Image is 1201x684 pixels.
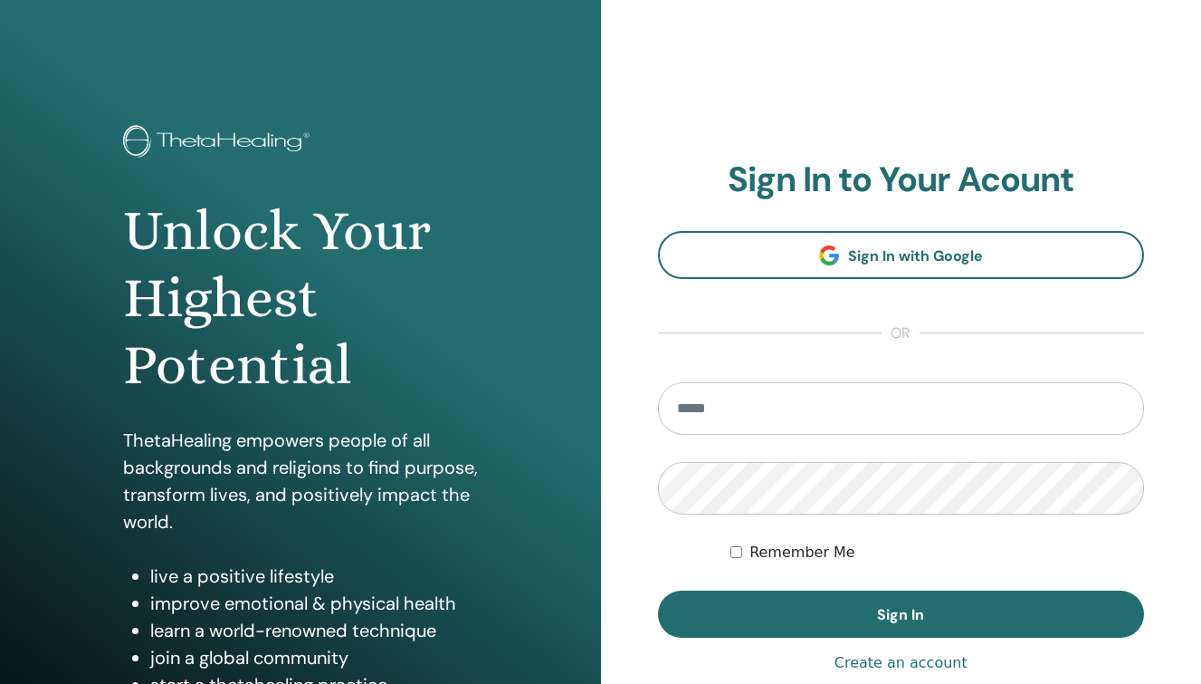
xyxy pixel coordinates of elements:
a: Create an account [834,652,967,674]
a: Sign In with Google [658,231,1145,279]
label: Remember Me [749,542,855,564]
span: or [882,323,920,344]
div: Keep me authenticated indefinitely or until I manually logout [730,542,1144,564]
li: join a global community [150,644,478,671]
span: Sign In [877,605,924,624]
span: Sign In with Google [848,246,983,265]
button: Sign In [658,591,1145,638]
li: live a positive lifestyle [150,563,478,590]
p: ThetaHealing empowers people of all backgrounds and religions to find purpose, transform lives, a... [123,427,478,535]
h1: Unlock Your Highest Potential [123,197,478,400]
h2: Sign In to Your Acount [658,159,1145,201]
li: learn a world-renowned technique [150,617,478,644]
li: improve emotional & physical health [150,590,478,617]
